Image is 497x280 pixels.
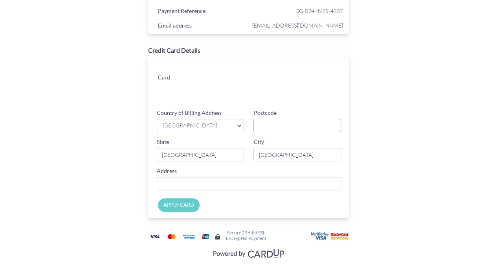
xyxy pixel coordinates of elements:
input: APPLY CARD [158,198,200,212]
label: City [253,138,264,146]
img: Visa, Mastercard [209,246,288,260]
label: Country of Billing Address [157,109,222,117]
span: [EMAIL_ADDRESS][DOMAIN_NAME] [250,20,343,30]
div: Card [152,72,201,84]
div: Payment Reference [152,6,251,18]
img: American Express [181,232,196,241]
div: Email address [152,20,251,32]
label: Address [157,167,177,175]
img: Union Pay [198,232,213,241]
h6: Secure 256-bit SSL Encrypted Payment [226,230,266,240]
span: SG-024-IN25-4937 [250,6,343,16]
span: [GEOGRAPHIC_DATA] [162,122,231,130]
a: [GEOGRAPHIC_DATA] [157,119,244,132]
img: Visa [147,232,163,241]
img: User card [311,232,350,241]
img: Mastercard [164,232,180,241]
img: Secure lock [215,234,221,240]
iframe: Secure card security code input frame [275,82,342,96]
iframe: Secure card number input frame [207,64,342,79]
label: State [157,138,169,146]
div: Credit Card Details [148,46,349,55]
iframe: Secure card expiration date input frame [207,82,274,96]
label: Postcode [253,109,276,117]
